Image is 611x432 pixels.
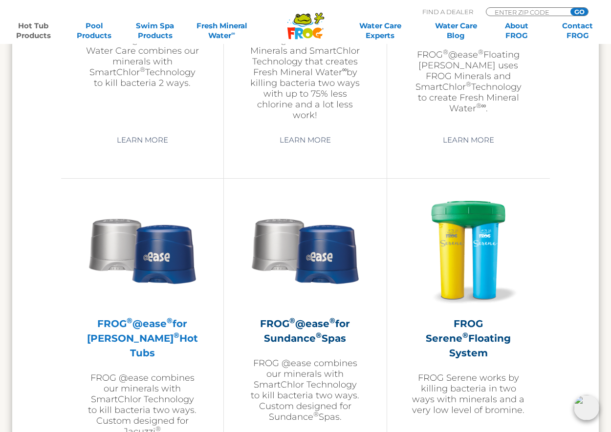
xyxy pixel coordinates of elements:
sup: ® [289,316,295,325]
sup: ® [478,48,483,56]
a: Swim SpaProducts [131,21,179,41]
sup: ® [313,410,319,418]
a: Fresh MineralWater∞ [192,21,251,41]
a: Hot TubProducts [10,21,57,41]
p: FROG @ease uses FROG Minerals and SmartChlor Technology that creates Fresh Mineral Water by killi... [248,35,362,121]
h2: FROG @ease for Sundance Spas [248,316,362,346]
sup: ® [167,316,173,325]
sup: ® [466,80,471,88]
sup: ® [140,65,145,73]
input: Zip Code Form [494,8,560,16]
sup: ∞ [342,65,347,73]
sup: ® [476,102,481,109]
a: AboutFROG [493,21,541,41]
a: Learn More [106,131,179,149]
p: FROG @ease Floating [PERSON_NAME] uses FROG Minerals and SmartChlor Technology to create Fresh Mi... [412,49,525,114]
sup: ® [174,330,179,340]
sup: ® [443,48,448,56]
sup: ∞ [231,30,235,37]
h2: FROG Serene Floating System [412,316,525,360]
a: Water CareBlog [432,21,480,41]
p: Find A Dealer [422,7,473,16]
sup: ® [127,316,132,325]
p: FROG @ease 2-in-1 Water Care combines our minerals with SmartChlor Technology to kill bacteria 2 ... [86,35,199,88]
p: FROG Serene works by killing bacteria in two ways with minerals and a very low level of bromine. [412,372,525,415]
sup: ® [329,316,335,325]
a: ContactFROG [554,21,601,41]
p: FROG @ease combines our minerals with SmartChlor Technology to kill bacteria two ways. Custom des... [248,358,362,422]
img: openIcon [574,395,599,420]
a: PoolProducts [70,21,118,41]
a: Learn More [432,131,505,149]
a: Learn More [268,131,342,149]
input: GO [570,8,588,16]
sup: ® [462,330,468,340]
img: hot-tub-product-serene-floater-300x300.png [412,193,525,307]
a: Water CareExperts [342,21,418,41]
sup: ® [316,330,322,340]
h2: FROG @ease for [PERSON_NAME] Hot Tubs [86,316,199,360]
img: Sundance-cartridges-2-300x300.png [248,193,362,307]
img: Sundance-cartridges-2-300x300.png [86,193,199,307]
sup: ∞ [481,102,486,109]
